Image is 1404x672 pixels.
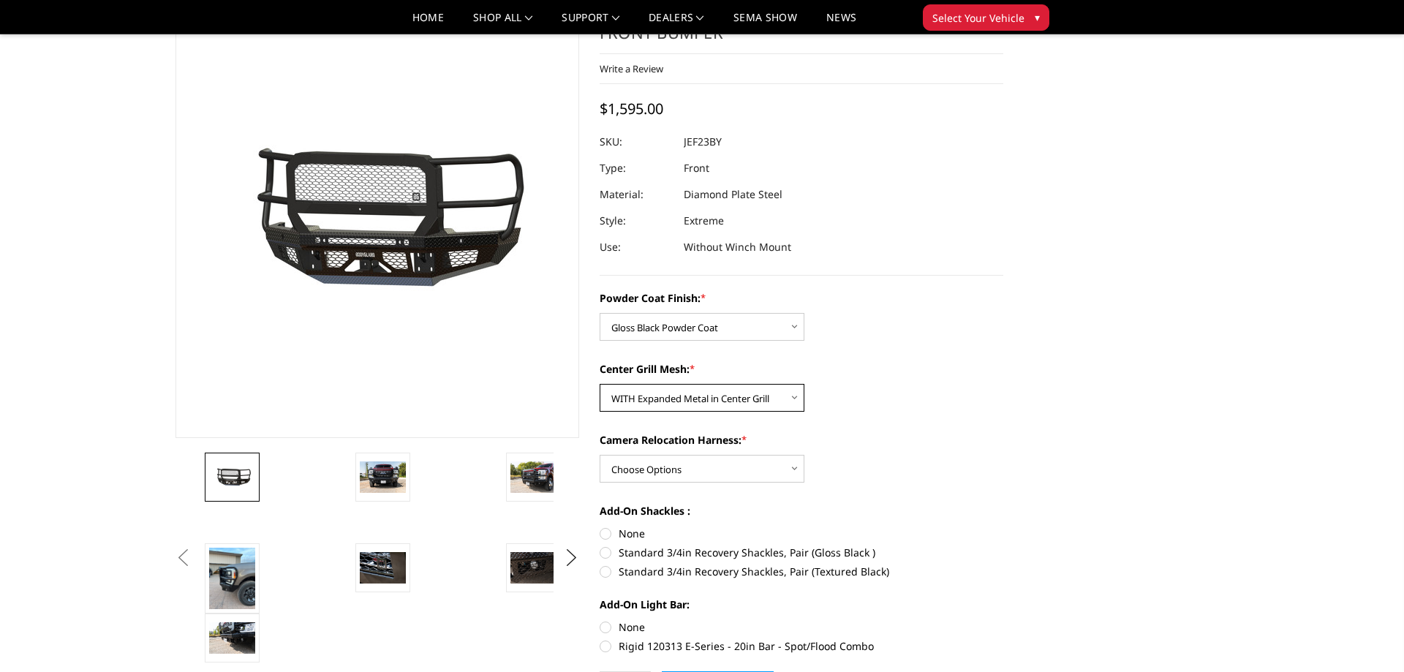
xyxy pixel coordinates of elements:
[412,12,444,34] a: Home
[209,467,255,488] img: 2023-2025 Ford F250-350 - FT Series - Extreme Front Bumper
[510,552,556,583] img: 2023-2025 Ford F250-350 - FT Series - Extreme Front Bumper
[600,99,663,118] span: $1,595.00
[600,290,1003,306] label: Powder Coat Finish:
[600,129,673,155] dt: SKU:
[600,564,1003,579] label: Standard 3/4in Recovery Shackles, Pair (Textured Black)
[562,12,619,34] a: Support
[600,619,1003,635] label: None
[360,552,406,583] img: 2023-2025 Ford F250-350 - FT Series - Extreme Front Bumper
[600,155,673,181] dt: Type:
[684,208,724,234] dd: Extreme
[826,12,856,34] a: News
[172,547,194,569] button: Previous
[360,461,406,492] img: 2023-2025 Ford F250-350 - FT Series - Extreme Front Bumper
[733,12,797,34] a: SEMA Show
[561,547,583,569] button: Next
[600,62,663,75] a: Write a Review
[684,234,791,260] dd: Without Winch Mount
[600,503,1003,518] label: Add-On Shackles :
[600,545,1003,560] label: Standard 3/4in Recovery Shackles, Pair (Gloss Black )
[649,12,704,34] a: Dealers
[600,638,1003,654] label: Rigid 120313 E-Series - 20in Bar - Spot/Flood Combo
[1035,10,1040,25] span: ▾
[600,597,1003,612] label: Add-On Light Bar:
[684,129,722,155] dd: JEF23BY
[600,361,1003,377] label: Center Grill Mesh:
[209,548,255,609] img: 2023-2025 Ford F250-350 - FT Series - Extreme Front Bumper
[1331,602,1404,672] iframe: Chat Widget
[473,12,532,34] a: shop all
[600,432,1003,448] label: Camera Relocation Harness:
[600,208,673,234] dt: Style:
[684,181,782,208] dd: Diamond Plate Steel
[209,622,255,653] img: 2023-2025 Ford F250-350 - FT Series - Extreme Front Bumper
[923,4,1049,31] button: Select Your Vehicle
[600,181,673,208] dt: Material:
[510,461,556,492] img: 2023-2025 Ford F250-350 - FT Series - Extreme Front Bumper
[600,234,673,260] dt: Use:
[600,526,1003,541] label: None
[684,155,709,181] dd: Front
[932,10,1024,26] span: Select Your Vehicle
